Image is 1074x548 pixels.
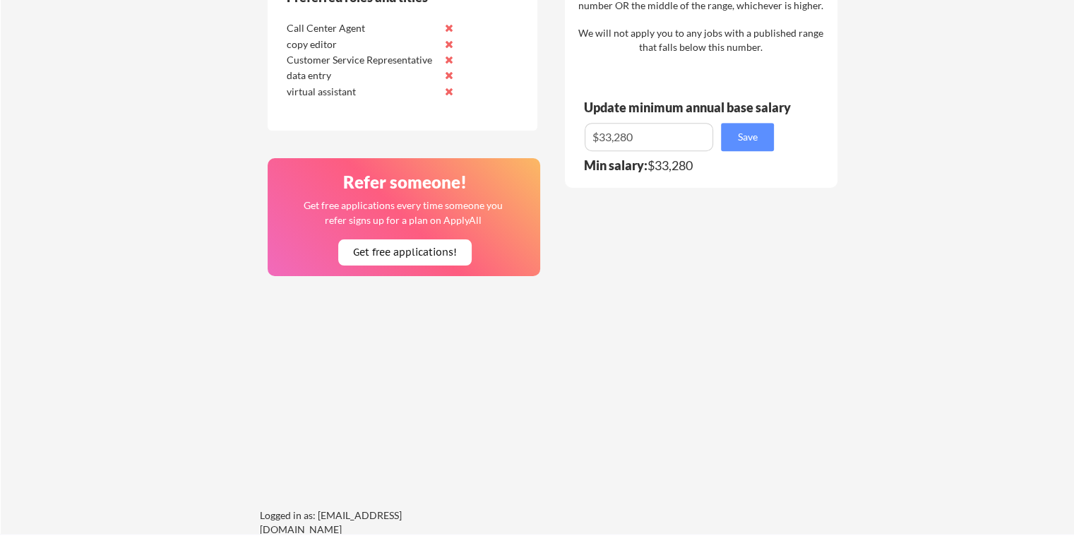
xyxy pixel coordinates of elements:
div: virtual assistant [287,85,436,99]
div: $33,280 [584,159,783,172]
div: Call Center Agent [287,21,436,35]
div: Get free applications every time someone you refer signs up for a plan on ApplyAll [302,198,503,227]
button: Get free applications! [338,239,472,266]
div: Logged in as: [EMAIL_ADDRESS][DOMAIN_NAME] [260,508,472,536]
div: Update minimum annual base salary [584,101,796,114]
strong: Min salary: [584,157,648,173]
button: Save [721,123,774,151]
input: E.g. $100,000 [585,123,713,151]
div: Customer Service Representative [287,53,436,67]
div: Refer someone! [273,174,536,191]
div: copy editor [287,37,436,52]
div: data entry [287,68,436,83]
